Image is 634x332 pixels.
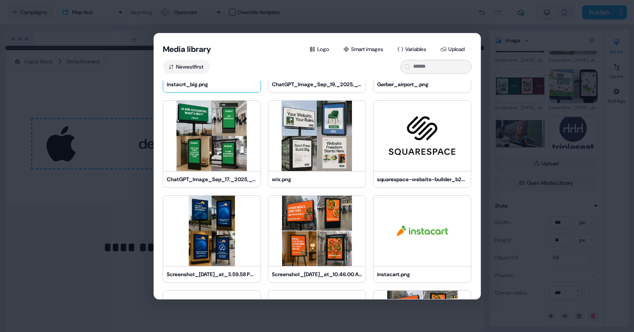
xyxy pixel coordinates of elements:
button: Variables [392,42,433,56]
button: Newestfirst [163,60,210,74]
button: Logo [304,42,336,56]
img: wix.png [268,101,366,171]
button: Upload [435,42,472,56]
button: Media library [163,44,211,55]
div: ChatGPT_Image_Sep_17,_2025,_08_36_30_PM.png [167,175,257,184]
div: instacrt_big.png [167,80,257,89]
div: Gerber_airport_.png [377,80,467,89]
img: ChatGPT_Image_Sep_17,_2025,_08_36_30_PM.png [163,101,260,171]
div: wix.png [272,175,362,184]
div: squarespace-website-builder_b2y2.jpg [377,175,467,184]
img: instacart.png [374,196,471,266]
img: squarespace-website-builder_b2y2.jpg [374,101,471,171]
img: Screenshot_2025-09-05_at_10.46.00 AM.png [268,196,366,266]
img: Screenshot_2025-09-05_at_3.59.58 PM.png [163,196,260,266]
button: Smart images [338,42,390,56]
div: ChatGPT_Image_Sep_19,_2025,_10_47_54_AM.png [272,80,362,89]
